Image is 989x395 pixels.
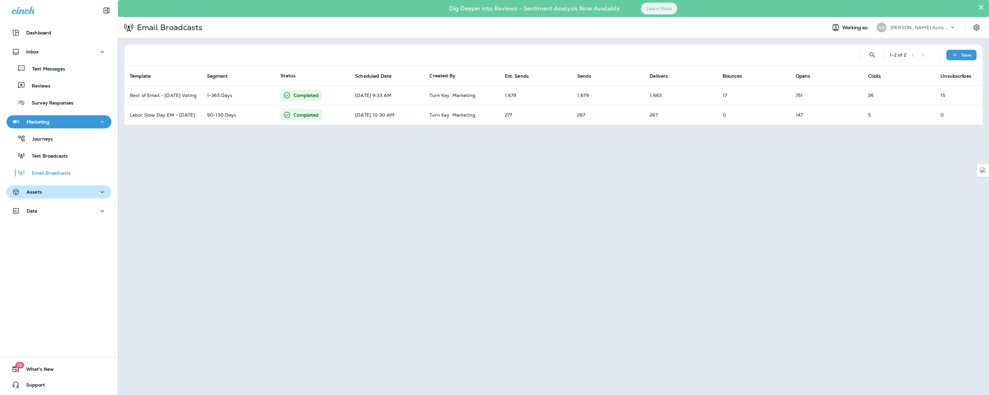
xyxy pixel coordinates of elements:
[452,93,475,98] p: Marketing
[796,73,819,79] span: Opens
[796,92,803,98] span: Open rate:45% (Opens/Sends)
[866,48,879,62] button: Search Email Broadcasts
[452,112,475,118] p: Marketing
[207,92,232,98] span: 1-365 Days
[25,100,73,106] p: Survey Responses
[280,73,295,79] span: Status
[130,112,197,118] p: Labor Slow Day EM - 8/4/25
[429,93,449,98] p: Turn Key
[890,52,906,58] div: 1 - 2 of 2
[796,73,810,79] span: Opens
[7,45,111,58] button: Inbox
[429,73,455,79] span: Created By
[294,92,318,99] p: Completed
[935,85,982,105] td: 15
[207,112,237,118] span: 90-150 Days
[868,112,871,118] span: Click rate:3% (Clicks/Opens)
[842,25,870,30] span: Working as:
[134,23,202,32] p: Email Broadcasts
[27,119,49,124] p: Marketing
[577,73,591,79] span: Sends
[723,73,751,79] span: Bounces
[7,166,111,179] button: Email Broadcasts
[935,105,982,125] td: 0
[207,73,228,79] span: Segment
[27,189,42,195] p: Assets
[641,3,677,14] button: Learn More
[890,25,949,30] p: [PERSON_NAME] Auto Service & Tire Pros
[97,4,116,17] button: Collapse Sidebar
[868,73,881,79] span: Clicks
[430,8,639,9] p: Dig Deeper into Reviews - Sentiment Analysis Now Available
[877,23,886,32] div: SA
[15,362,24,368] span: 19
[7,204,111,217] button: Data
[941,73,971,79] span: Unsubscribes
[717,105,790,125] td: 0
[350,105,424,125] td: [DATE] 10:30 AM
[350,85,424,105] td: [DATE] 9:33 AM
[796,112,803,118] span: Open rate:55% (Opens/Sends)
[572,105,644,125] td: 267
[971,22,982,33] button: Settings
[355,73,391,79] span: Scheduled Date
[7,378,111,391] button: Support
[7,26,111,39] button: Dashboard
[26,136,53,142] p: Journeys
[7,96,111,109] button: Survey Responses
[25,83,50,89] p: Reviews
[961,52,972,58] p: New
[505,73,537,79] span: Est. Sends
[941,73,980,79] span: Unsubscribes
[20,382,45,390] span: Support
[868,73,889,79] span: Clicks
[26,66,65,72] p: Text Messages
[500,85,572,105] td: 1,679
[978,2,984,12] button: Close
[7,132,111,145] button: Journeys
[644,105,717,125] td: 267
[294,112,318,118] p: Completed
[429,112,449,118] p: Turn Key
[868,92,874,98] span: Click rate:3% (Clicks/Opens)
[25,170,71,177] p: Email Broadcasts
[25,153,68,160] p: Text Broadcasts
[7,79,111,92] button: Reviews
[7,149,111,162] button: Text Broadcasts
[7,62,111,75] button: Text Messages
[7,115,111,128] button: Marketing
[717,85,790,105] td: 17
[650,73,668,79] span: Delivers
[980,167,986,173] img: Detect Auto
[577,73,600,79] span: Sends
[26,49,39,54] p: Inbox
[26,30,51,35] p: Dashboard
[572,85,644,105] td: 1,679
[130,93,197,98] p: Best of Email - 8/18/25 Voting
[7,363,111,376] button: 19What's New
[130,73,159,79] span: Template
[20,367,54,374] span: What's New
[130,73,151,79] span: Template
[7,185,111,198] button: Assets
[500,105,572,125] td: 277
[650,73,676,79] span: Delivers
[644,85,717,105] td: 1,663
[27,208,38,214] p: Data
[207,73,236,79] span: Segment
[355,73,400,79] span: Scheduled Date
[723,73,742,79] span: Bounces
[505,73,529,79] span: Est. Sends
